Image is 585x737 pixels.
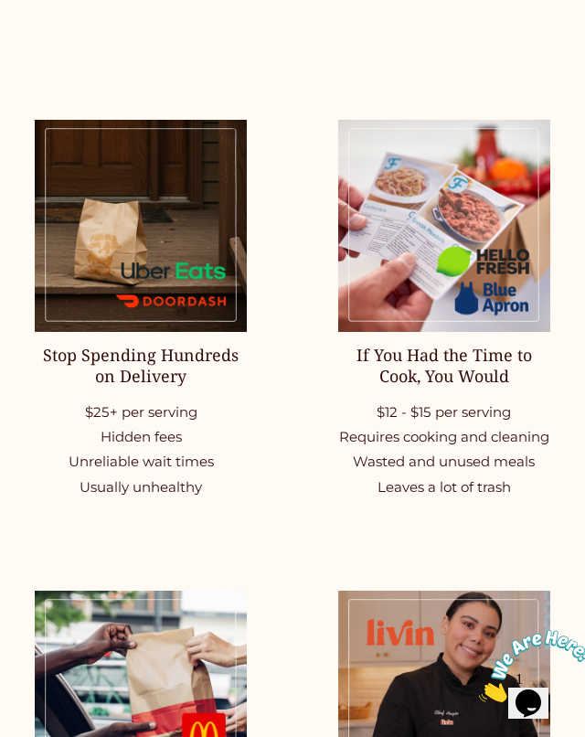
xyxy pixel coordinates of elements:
[338,345,550,387] h2: If You Had the Time to Cook, You Would
[338,400,550,498] p: $12 - $15 per serving Requires cooking and cleaning Wasted and unused meals Leaves a lot of trash
[472,623,585,710] iframe: chat widget
[7,7,15,23] span: 1
[35,400,247,498] p: $25+ per serving Hidden fees Unreliable wait times Usually unhealthy
[7,7,121,80] img: Chat attention grabber
[35,345,247,387] h2: Stop Spending Hundreds on Delivery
